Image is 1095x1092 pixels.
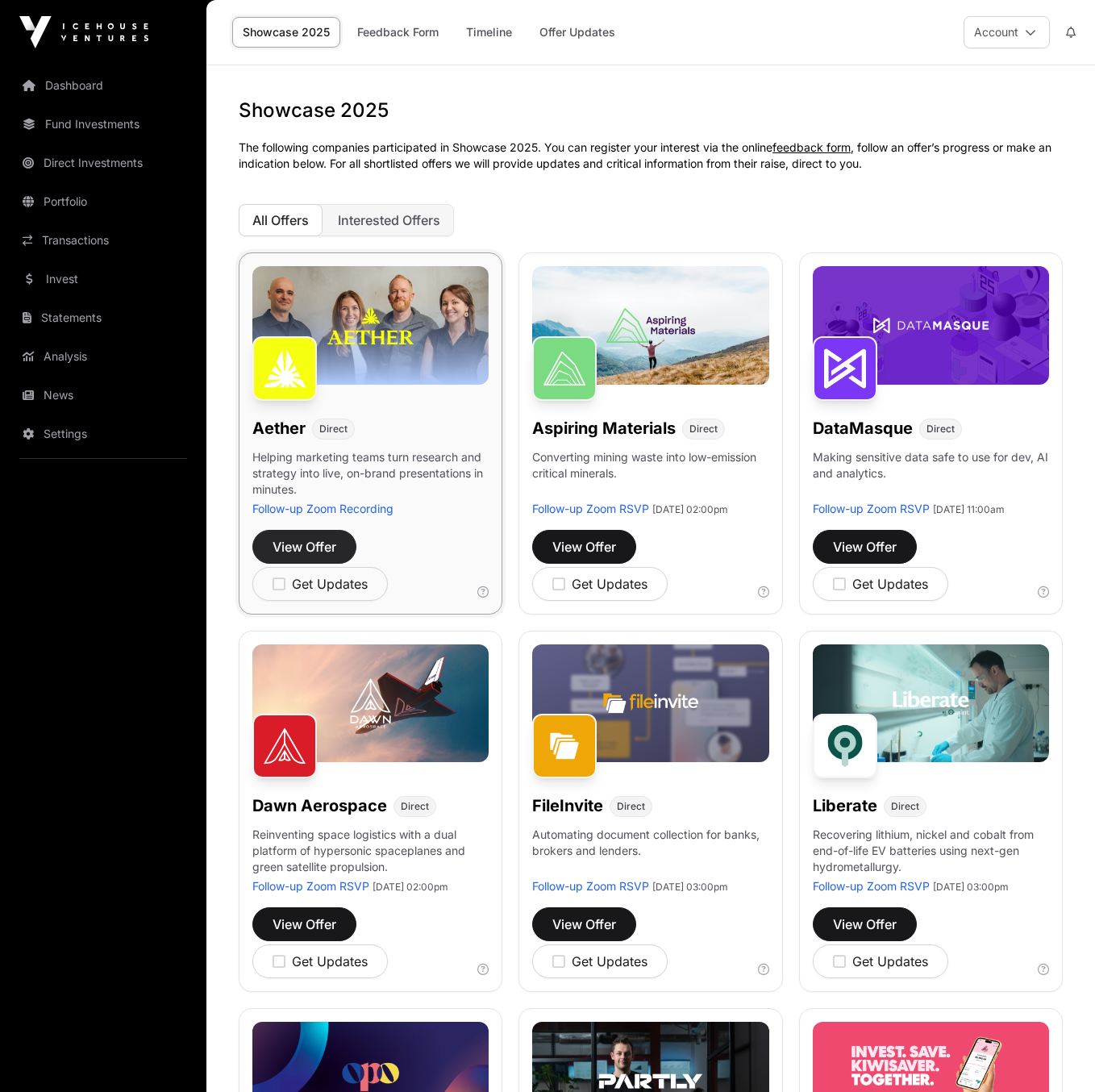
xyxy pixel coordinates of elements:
a: Direct Investments [13,145,194,181]
button: View Offer [813,907,917,941]
img: Liberate [813,714,877,778]
img: DataMasque-Banner.jpg [813,266,1049,385]
span: All Offers [252,212,309,228]
img: Dawn-Banner.jpg [252,644,489,763]
a: Portfolio [13,184,194,219]
p: Converting mining waste into low-emission critical minerals. [532,449,768,501]
div: Get Updates [273,952,368,971]
button: Account [964,16,1050,48]
h1: Showcase 2025 [239,98,1063,123]
a: Follow-up Zoom RSVP [252,879,369,893]
button: Get Updates [252,944,388,978]
span: Direct [926,423,955,436]
img: Liberate-Banner.jpg [813,644,1049,763]
a: Statements [13,300,194,336]
button: Get Updates [813,944,948,978]
a: Transactions [13,223,194,258]
span: View Offer [552,915,616,934]
img: FileInvite [532,714,597,778]
button: Get Updates [252,567,388,601]
div: Get Updates [273,574,368,594]
button: View Offer [532,907,636,941]
img: DataMasque [813,336,877,401]
a: Dashboard [13,68,194,103]
span: View Offer [833,537,897,556]
a: Invest [13,261,194,297]
span: [DATE] 11:00am [933,503,1005,515]
button: Get Updates [813,567,948,601]
span: Direct [617,800,645,813]
span: Interested Offers [338,212,440,228]
h1: Liberate [813,794,877,817]
button: View Offer [252,530,356,564]
img: Aspiring-Banner.jpg [532,266,768,385]
img: Aether-Banner.jpg [252,266,489,385]
a: Feedback Form [347,17,449,48]
h1: Aether [252,417,306,440]
span: View Offer [273,537,336,556]
h1: DataMasque [813,417,913,440]
a: Follow-up Zoom RSVP [532,502,649,515]
span: [DATE] 02:00pm [652,503,728,515]
img: Dawn Aerospace [252,714,317,778]
p: Reinventing space logistics with a dual platform of hypersonic spaceplanes and green satellite pr... [252,827,489,878]
a: Timeline [456,17,523,48]
p: The following companies participated in Showcase 2025. You can register your interest via the onl... [239,140,1063,172]
span: [DATE] 03:00pm [652,881,728,893]
div: Get Updates [833,952,928,971]
span: Direct [319,423,348,436]
span: [DATE] 03:00pm [933,881,1009,893]
img: Aether [252,336,317,401]
div: Get Updates [833,574,928,594]
h1: Dawn Aerospace [252,794,387,817]
a: Analysis [13,339,194,374]
p: Helping marketing teams turn research and strategy into live, on-brand presentations in minutes. [252,449,489,501]
span: View Offer [833,915,897,934]
p: Making sensitive data safe to use for dev, AI and analytics. [813,449,1049,501]
a: Settings [13,416,194,452]
a: Offer Updates [529,17,626,48]
a: Showcase 2025 [232,17,340,48]
button: View Offer [813,530,917,564]
span: View Offer [273,915,336,934]
span: Direct [891,800,919,813]
button: Get Updates [532,567,668,601]
iframe: Chat Widget [1014,1015,1095,1092]
div: Get Updates [552,574,647,594]
button: View Offer [252,907,356,941]
span: Direct [689,423,718,436]
img: Icehouse Ventures Logo [19,16,148,48]
img: Aspiring Materials [532,336,597,401]
a: feedback form [772,140,851,154]
h1: FileInvite [532,794,603,817]
p: Recovering lithium, nickel and cobalt from end-of-life EV batteries using next-gen hydrometallurgy. [813,827,1049,878]
button: Interested Offers [324,204,454,236]
a: Follow-up Zoom RSVP [532,879,649,893]
span: [DATE] 02:00pm [373,881,448,893]
a: News [13,377,194,413]
button: Get Updates [532,944,668,978]
a: Follow-up Zoom RSVP [813,502,930,515]
p: Automating document collection for banks, brokers and lenders. [532,827,768,878]
button: View Offer [532,530,636,564]
a: Follow-up Zoom Recording [252,502,393,515]
button: All Offers [239,204,323,236]
div: Get Updates [552,952,647,971]
img: File-Invite-Banner.jpg [532,644,768,763]
a: Fund Investments [13,106,194,142]
span: View Offer [552,537,616,556]
h1: Aspiring Materials [532,417,676,440]
span: Direct [401,800,429,813]
a: Follow-up Zoom RSVP [813,879,930,893]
